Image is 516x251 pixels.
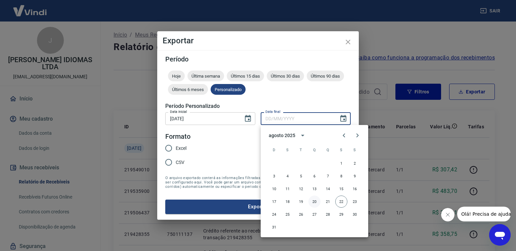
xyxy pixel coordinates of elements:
[308,208,320,220] button: 27
[267,74,304,79] span: Últimos 30 dias
[335,196,347,208] button: 22
[295,170,307,182] button: 5
[165,112,239,125] input: DD/MM/YYYY
[349,170,361,182] button: 9
[322,143,334,157] span: quinta-feira
[268,196,280,208] button: 17
[295,183,307,195] button: 12
[351,129,364,142] button: Next month
[269,132,295,139] div: agosto 2025
[335,208,347,220] button: 29
[282,208,294,220] button: 25
[457,207,511,221] iframe: Mensagem da empresa
[489,224,511,246] iframe: Botão para abrir a janela de mensagens
[337,112,350,125] button: Choose date
[335,157,347,169] button: 1
[4,5,56,10] span: Olá! Precisa de ajuda?
[165,200,351,214] button: Exportar
[282,196,294,208] button: 18
[268,170,280,182] button: 3
[261,112,334,125] input: DD/MM/YYYY
[265,109,281,114] label: Data final
[349,157,361,169] button: 2
[441,208,455,221] iframe: Fechar mensagem
[168,71,185,81] div: Hoje
[227,71,264,81] div: Últimos 15 dias
[335,183,347,195] button: 15
[322,183,334,195] button: 14
[267,71,304,81] div: Últimos 30 dias
[187,71,224,81] div: Última semana
[168,74,185,79] span: Hoje
[308,196,320,208] button: 20
[307,71,344,81] div: Últimos 90 dias
[308,183,320,195] button: 13
[308,170,320,182] button: 6
[268,143,280,157] span: domingo
[295,208,307,220] button: 26
[282,143,294,157] span: segunda-feira
[335,143,347,157] span: sexta-feira
[165,176,351,189] span: O arquivo exportado conterá as informações filtradas na tela anterior com exceção do período que ...
[295,196,307,208] button: 19
[335,170,347,182] button: 8
[322,170,334,182] button: 7
[163,37,353,45] h4: Exportar
[322,208,334,220] button: 28
[170,109,187,114] label: Data inicial
[349,143,361,157] span: sábado
[268,208,280,220] button: 24
[168,87,208,92] span: Últimos 6 meses
[282,183,294,195] button: 11
[295,143,307,157] span: terça-feira
[337,129,351,142] button: Previous month
[308,143,320,157] span: quarta-feira
[297,130,308,141] button: calendar view is open, switch to year view
[176,159,184,166] span: CSV
[211,87,246,92] span: Personalizado
[176,145,186,152] span: Excel
[241,112,255,125] button: Choose date, selected date is 20 de ago de 2025
[268,221,280,233] button: 31
[187,74,224,79] span: Última semana
[165,56,351,62] h5: Período
[165,103,351,110] h5: Período Personalizado
[282,170,294,182] button: 4
[340,34,356,50] button: close
[349,183,361,195] button: 16
[307,74,344,79] span: Últimos 90 dias
[268,183,280,195] button: 10
[211,84,246,95] div: Personalizado
[227,74,264,79] span: Últimos 15 dias
[322,196,334,208] button: 21
[168,84,208,95] div: Últimos 6 meses
[165,132,190,141] legend: Formato
[349,196,361,208] button: 23
[349,208,361,220] button: 30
